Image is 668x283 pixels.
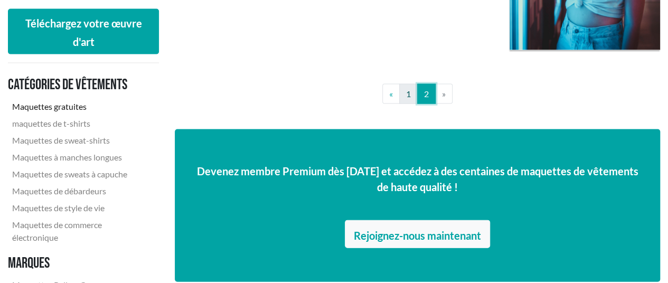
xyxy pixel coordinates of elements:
[12,219,102,242] font: Maquettes de commerce électronique
[12,118,90,128] font: maquettes de t-shirts
[12,101,87,111] font: Maquettes gratuites
[406,89,411,99] font: 1
[12,152,122,162] font: Maquettes à manches longues
[8,216,150,246] a: Maquettes de commerce électronique
[345,220,490,248] a: Rejoignez-nous maintenant
[8,76,127,93] font: Catégories de vêtements
[399,84,418,104] a: 1
[12,202,105,212] font: Maquettes de style de vie
[12,135,110,145] font: Maquettes de sweat-shirts
[8,148,150,165] a: Maquettes à manches longues
[12,168,127,178] font: Maquettes de sweats à capuche
[8,182,150,199] a: Maquettes de débardeurs
[25,17,142,48] font: Téléchargez votre œuvre d'art
[8,165,150,182] a: Maquettes de sweats à capuche
[8,98,150,115] a: Maquettes gratuites
[12,185,106,195] font: Maquettes de débardeurs
[424,89,429,99] font: 2
[354,229,481,242] font: Rejoignez-nous maintenant
[8,8,159,54] button: Téléchargez votre œuvre d'art
[8,199,150,216] a: Maquettes de style de vie
[8,131,150,148] a: Maquettes de sweat-shirts
[197,165,638,193] font: Devenez membre Premium dès [DATE] et accédez à des centaines de maquettes de vêtements de haute q...
[8,115,150,131] a: maquettes de t-shirts
[8,254,50,271] font: Marques
[389,89,393,99] font: «
[417,84,436,104] a: 2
